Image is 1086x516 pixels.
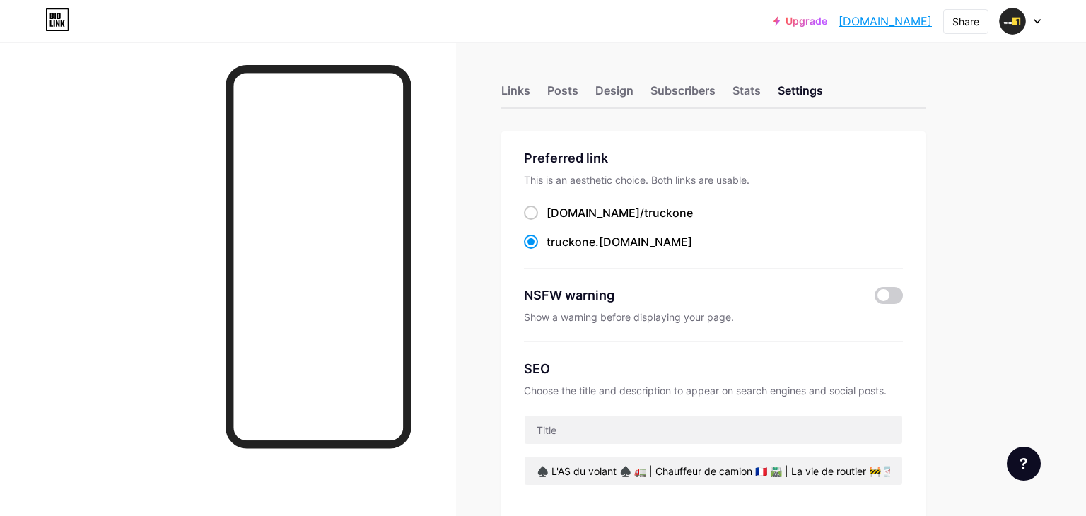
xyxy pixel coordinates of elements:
div: [DOMAIN_NAME]/ [547,204,693,221]
div: Show a warning before displaying your page. [524,310,903,324]
div: Links [501,82,530,107]
div: Settings [778,82,823,107]
div: NSFW warning [524,286,854,305]
div: Subscribers [650,82,716,107]
div: Preferred link [524,148,903,168]
span: truckone [644,206,693,220]
a: [DOMAIN_NAME] [839,13,932,30]
img: le_trucker [999,8,1026,35]
div: Choose the title and description to appear on search engines and social posts. [524,384,903,398]
div: Share [952,14,979,29]
a: Upgrade [773,16,827,27]
input: Title [525,416,902,444]
div: .[DOMAIN_NAME] [547,233,692,250]
span: truckone [547,235,595,249]
input: Description (max 160 chars) [525,457,902,485]
div: Design [595,82,633,107]
div: Posts [547,82,578,107]
div: SEO [524,359,903,378]
div: This is an aesthetic choice. Both links are usable. [524,173,903,187]
div: Stats [732,82,761,107]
